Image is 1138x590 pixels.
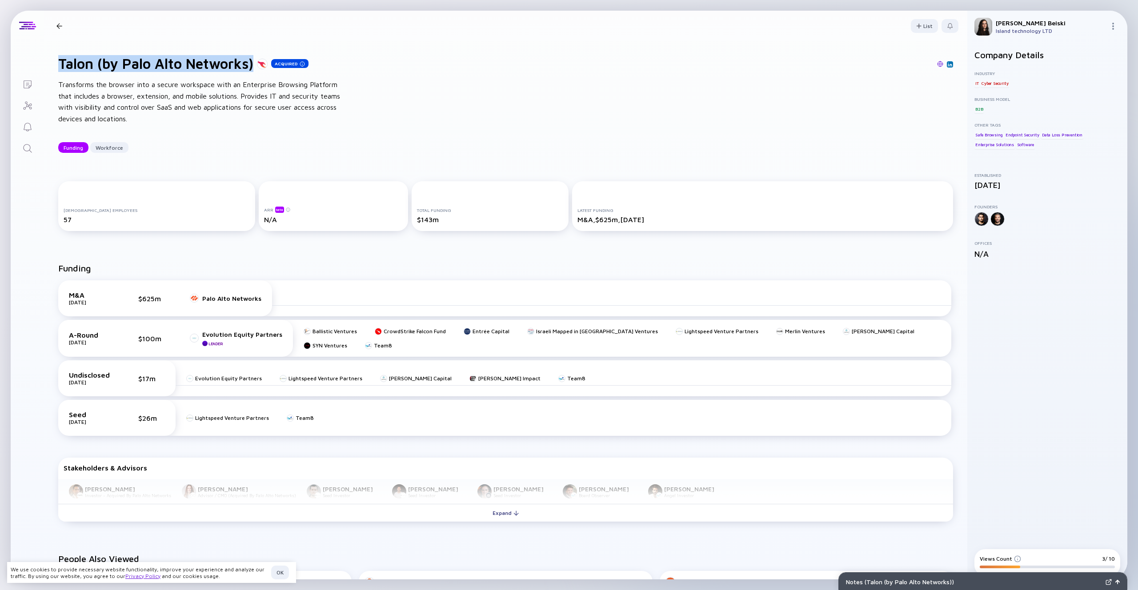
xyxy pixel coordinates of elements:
[380,375,452,382] a: [PERSON_NAME] Capital
[577,215,948,223] div: M&A, $625m, [DATE]
[1102,555,1115,562] div: 3/ 10
[679,578,702,586] div: Hypori
[69,419,113,425] div: [DATE]
[974,18,992,36] img: Dana Profile Picture
[374,342,392,349] div: Team8
[974,204,1120,209] div: Founders
[69,339,113,346] div: [DATE]
[852,328,914,335] div: [PERSON_NAME] Capital
[536,328,658,335] div: Israeli Mapped in [GEOGRAPHIC_DATA] Ventures
[202,331,282,338] div: Evolution Equity Partners
[289,375,362,382] div: Lightspeed Venture Partners
[527,328,658,335] a: Israeli Mapped in [GEOGRAPHIC_DATA] Ventures
[974,140,1015,149] div: Enterprise Solutions
[138,375,165,383] div: $17m
[58,504,953,522] button: Expand
[58,263,91,273] h2: Funding
[980,555,1021,562] div: Views Count
[186,415,269,421] a: Lightspeed Venture Partners
[974,96,1120,102] div: Business Model
[843,328,914,335] a: [PERSON_NAME] Capital
[676,328,758,335] a: Lightspeed Venture Partners
[90,142,128,153] button: Workforce
[996,19,1106,27] div: [PERSON_NAME] Beiski
[11,566,268,579] div: We use cookies to provide necessary website functionality, improve your experience and analyze ou...
[195,375,262,382] div: Evolution Equity Partners
[313,342,347,349] div: SYN Ventures
[417,207,564,213] div: Total Funding
[1041,130,1083,139] div: Data Loss Prevention
[11,137,44,158] a: Search
[974,172,1120,178] div: Established
[948,62,952,67] img: Talon (by Palo Alto Networks) Linkedin Page
[125,573,160,579] a: Privacy Policy
[464,328,509,335] a: Entrée Capital
[487,506,524,520] div: Expand
[271,59,309,68] div: Acquired
[417,215,564,223] div: $143m
[296,415,314,421] div: Team8
[138,295,165,303] div: $625m
[58,142,88,153] button: Funding
[384,328,446,335] div: CrowdStrike Falcon Fund
[974,240,1120,246] div: Offices
[685,328,758,335] div: Lightspeed Venture Partners
[1016,140,1035,149] div: Software
[69,331,113,339] div: A-Round
[58,554,953,564] h2: People Also Viewed
[195,415,269,421] div: Lightspeed Venture Partners
[64,464,948,472] div: Stakeholders & Advisors
[1106,579,1112,585] img: Expand Notes
[11,73,44,94] a: Lists
[473,328,509,335] div: Entrée Capital
[378,578,435,586] div: [DOMAIN_NAME]
[981,79,1009,88] div: Cyber Security
[1005,130,1040,139] div: Endpoint Security
[280,375,362,382] a: Lightspeed Venture Partners
[375,328,446,335] a: CrowdStrike Falcon Fund
[974,122,1120,128] div: Other Tags
[264,206,403,213] div: ARR
[271,566,289,579] button: OK
[275,207,284,213] div: beta
[208,341,223,346] div: Leader
[974,249,1120,259] div: N/A
[69,411,113,419] div: Seed
[287,415,314,421] a: Team8
[190,331,282,346] a: Evolution Equity PartnersLeader
[138,414,165,422] div: $26m
[69,371,113,379] div: Undisclosed
[58,79,343,124] div: Transforms the browser into a secure workspace with an Enterprise Browsing Platform that includes...
[478,375,541,382] div: [PERSON_NAME] Impact
[264,215,403,223] div: N/A
[69,291,113,299] div: M&A
[304,342,347,349] a: SYN Ventures
[469,375,541,382] a: [PERSON_NAME] Impact
[996,28,1106,34] div: Island technology LTD
[974,130,1003,139] div: Safe Browsing
[974,104,984,113] div: B2B
[69,379,113,386] div: [DATE]
[365,342,392,349] a: Team8
[785,328,825,335] div: Merlin Ventures
[558,375,585,382] a: Team8
[11,116,44,137] a: Reminders
[911,19,938,33] button: List
[313,328,357,335] div: Ballistic Ventures
[846,578,1102,586] div: Notes ( Talon (by Palo Alto Networks) )
[974,180,1120,190] div: [DATE]
[64,215,250,223] div: 57
[389,375,452,382] div: [PERSON_NAME] Capital
[11,94,44,116] a: Investor Map
[58,55,253,72] h1: Talon (by Palo Alto Networks)
[1115,580,1120,584] img: Open Notes
[138,335,165,343] div: $100m
[974,50,1120,60] h2: Company Details
[974,79,980,88] div: IT
[567,375,585,382] div: Team8
[304,328,357,335] a: Ballistic Ventures
[186,375,262,382] a: Evolution Equity Partners
[90,141,128,155] div: Workforce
